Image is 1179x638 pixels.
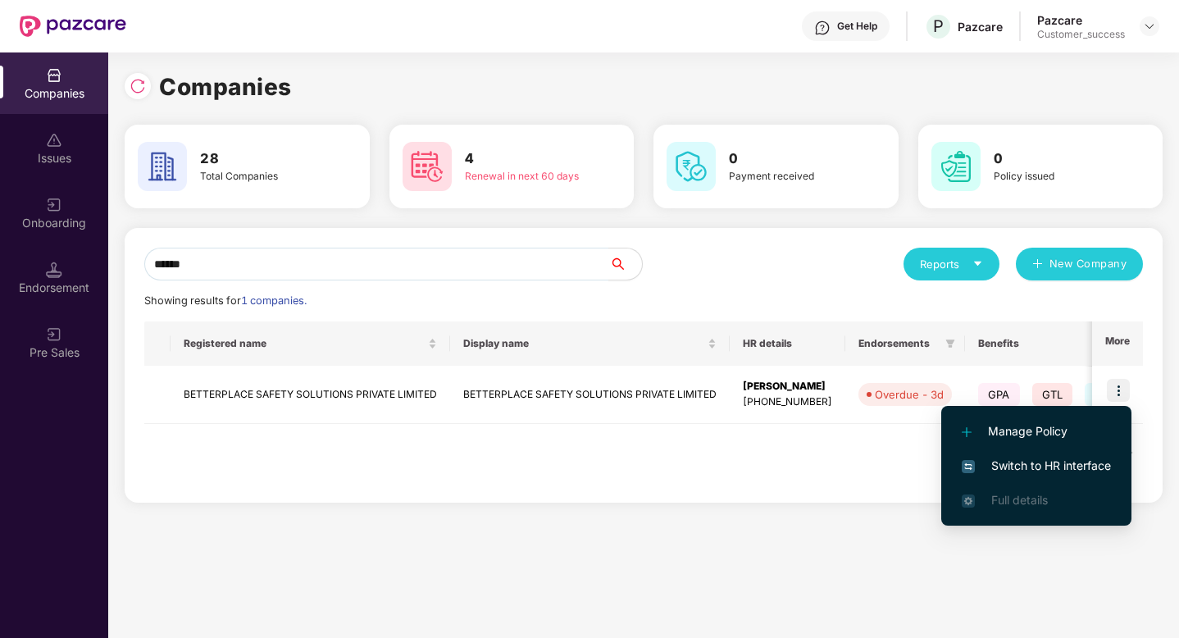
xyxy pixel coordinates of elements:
[994,169,1116,185] div: Policy issued
[200,148,322,170] h3: 28
[962,457,1111,475] span: Switch to HR interface
[200,169,322,185] div: Total Companies
[962,427,972,437] img: svg+xml;base64,PHN2ZyB4bWxucz0iaHR0cDovL3d3dy53My5vcmcvMjAwMC9zdmciIHdpZHRoPSIxMi4yMDEiIGhlaWdodD...
[171,366,450,424] td: BETTERPLACE SAFETY SOLUTIONS PRIVATE LIMITED
[403,142,452,191] img: svg+xml;base64,PHN2ZyB4bWxucz0iaHR0cDovL3d3dy53My5vcmcvMjAwMC9zdmciIHdpZHRoPSI2MCIgaGVpZ2h0PSI2MC...
[465,169,587,185] div: Renewal in next 60 days
[46,67,62,84] img: svg+xml;base64,PHN2ZyBpZD0iQ29tcGFuaWVzIiB4bWxucz0iaHR0cDovL3d3dy53My5vcmcvMjAwMC9zdmciIHdpZHRoPS...
[962,422,1111,440] span: Manage Policy
[241,294,307,307] span: 1 companies.
[46,197,62,213] img: svg+xml;base64,PHN2ZyB3aWR0aD0iMjAiIGhlaWdodD0iMjAiIHZpZXdCb3g9IjAgMCAyMCAyMCIgZmlsbD0ibm9uZSIgeG...
[1143,20,1156,33] img: svg+xml;base64,PHN2ZyBpZD0iRHJvcGRvd24tMzJ4MzIiIHhtbG5zPSJodHRwOi8vd3d3LnczLm9yZy8yMDAwL3N2ZyIgd2...
[608,257,642,271] span: search
[171,321,450,366] th: Registered name
[1049,256,1127,272] span: New Company
[1107,379,1130,402] img: icon
[730,321,845,366] th: HR details
[608,248,643,280] button: search
[965,321,1165,366] th: Benefits
[144,294,307,307] span: Showing results for
[858,337,939,350] span: Endorsements
[159,69,292,105] h1: Companies
[1016,248,1143,280] button: plusNew Company
[138,142,187,191] img: svg+xml;base64,PHN2ZyB4bWxucz0iaHR0cDovL3d3dy53My5vcmcvMjAwMC9zdmciIHdpZHRoPSI2MCIgaGVpZ2h0PSI2MC...
[1092,321,1143,366] th: More
[994,148,1116,170] h3: 0
[933,16,944,36] span: P
[20,16,126,37] img: New Pazcare Logo
[962,494,975,508] img: svg+xml;base64,PHN2ZyB4bWxucz0iaHR0cDovL3d3dy53My5vcmcvMjAwMC9zdmciIHdpZHRoPSIxNi4zNjMiIGhlaWdodD...
[991,493,1048,507] span: Full details
[1032,258,1043,271] span: plus
[130,78,146,94] img: svg+xml;base64,PHN2ZyBpZD0iUmVsb2FkLTMyeDMyIiB4bWxucz0iaHR0cDovL3d3dy53My5vcmcvMjAwMC9zdmciIHdpZH...
[920,256,983,272] div: Reports
[465,148,587,170] h3: 4
[184,337,425,350] span: Registered name
[743,394,832,410] div: [PHONE_NUMBER]
[837,20,877,33] div: Get Help
[978,383,1020,406] span: GPA
[945,339,955,349] span: filter
[743,379,832,394] div: [PERSON_NAME]
[1037,28,1125,41] div: Customer_success
[667,142,716,191] img: svg+xml;base64,PHN2ZyB4bWxucz0iaHR0cDovL3d3dy53My5vcmcvMjAwMC9zdmciIHdpZHRoPSI2MCIgaGVpZ2h0PSI2MC...
[1037,12,1125,28] div: Pazcare
[46,326,62,343] img: svg+xml;base64,PHN2ZyB3aWR0aD0iMjAiIGhlaWdodD0iMjAiIHZpZXdCb3g9IjAgMCAyMCAyMCIgZmlsbD0ibm9uZSIgeG...
[729,169,851,185] div: Payment received
[450,366,730,424] td: BETTERPLACE SAFETY SOLUTIONS PRIVATE LIMITED
[463,337,704,350] span: Display name
[814,20,831,36] img: svg+xml;base64,PHN2ZyBpZD0iSGVscC0zMngzMiIgeG1sbnM9Imh0dHA6Ly93d3cudzMub3JnLzIwMDAvc3ZnIiB3aWR0aD...
[962,460,975,473] img: svg+xml;base64,PHN2ZyB4bWxucz0iaHR0cDovL3d3dy53My5vcmcvMjAwMC9zdmciIHdpZHRoPSIxNiIgaGVpZ2h0PSIxNi...
[46,262,62,278] img: svg+xml;base64,PHN2ZyB3aWR0aD0iMTQuNSIgaGVpZ2h0PSIxNC41IiB2aWV3Qm94PSIwIDAgMTYgMTYiIGZpbGw9Im5vbm...
[1032,383,1073,406] span: GTL
[875,386,944,403] div: Overdue - 3d
[931,142,981,191] img: svg+xml;base64,PHN2ZyB4bWxucz0iaHR0cDovL3d3dy53My5vcmcvMjAwMC9zdmciIHdpZHRoPSI2MCIgaGVpZ2h0PSI2MC...
[958,19,1003,34] div: Pazcare
[46,132,62,148] img: svg+xml;base64,PHN2ZyBpZD0iSXNzdWVzX2Rpc2FibGVkIiB4bWxucz0iaHR0cDovL3d3dy53My5vcmcvMjAwMC9zdmciIH...
[972,258,983,269] span: caret-down
[450,321,730,366] th: Display name
[729,148,851,170] h3: 0
[942,334,958,353] span: filter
